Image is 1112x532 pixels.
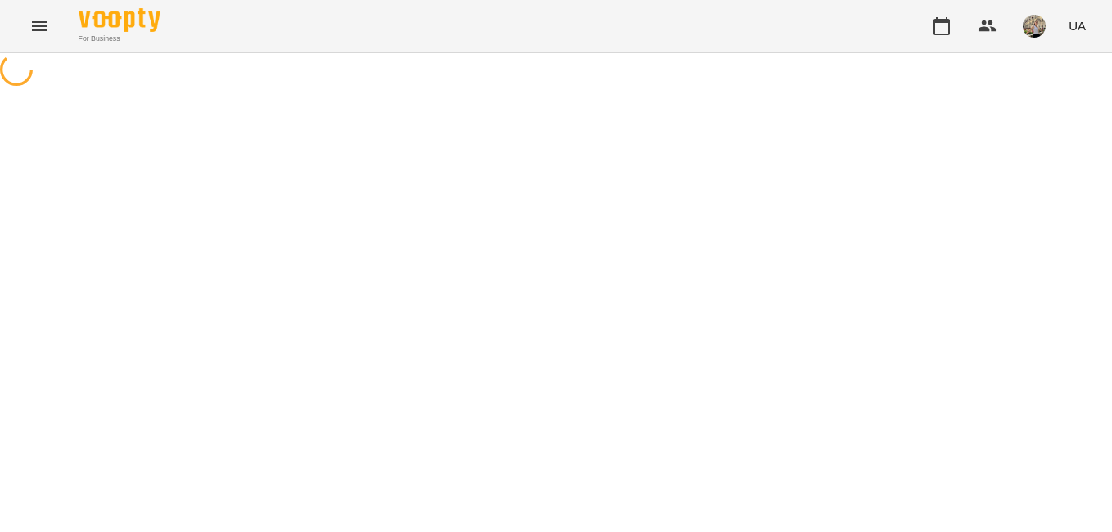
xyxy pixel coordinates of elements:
[1062,11,1092,41] button: UA
[79,8,160,32] img: Voopty Logo
[20,7,59,46] button: Menu
[79,34,160,44] span: For Business
[1069,17,1086,34] span: UA
[1023,15,1046,38] img: 3b46f58bed39ef2acf68cc3a2c968150.jpeg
